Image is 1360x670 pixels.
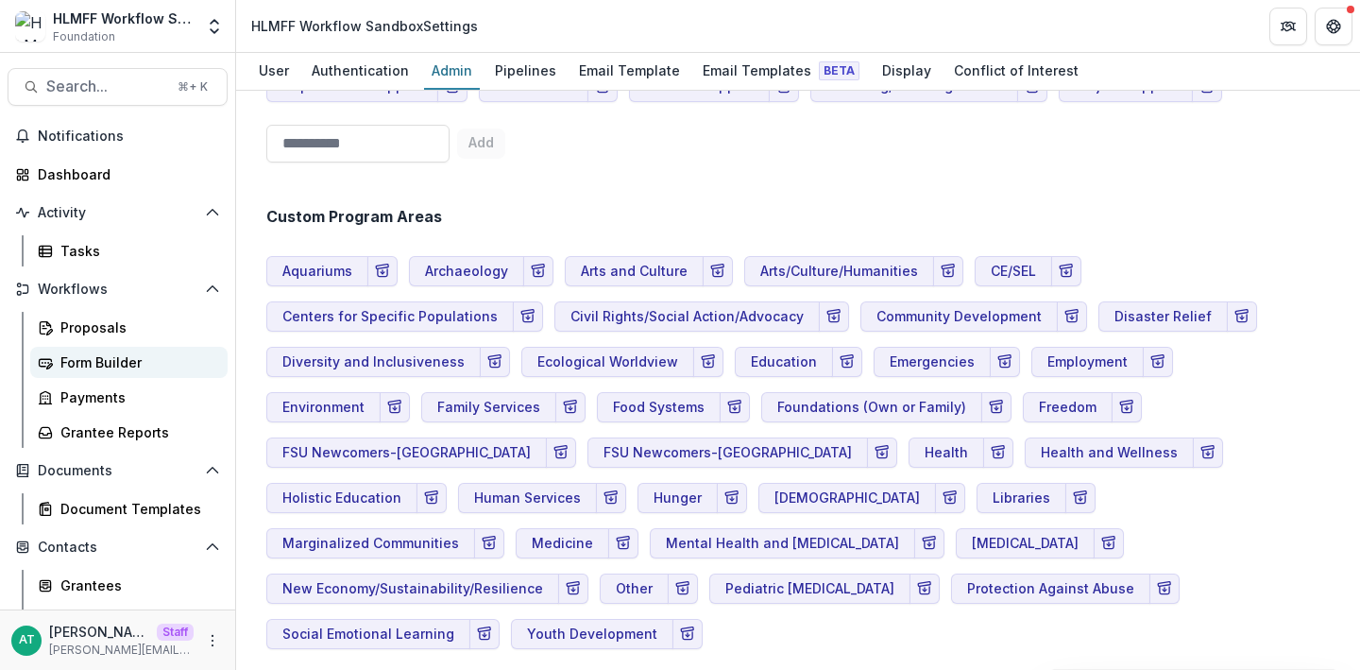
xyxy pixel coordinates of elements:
button: Archive Program Area [703,256,733,286]
button: Notifications [8,121,228,151]
button: Pediatric [MEDICAL_DATA] [709,574,910,604]
button: Search... [8,68,228,106]
a: Form Builder [30,347,228,378]
p: [PERSON_NAME] [49,622,149,642]
button: Open Workflows [8,274,228,304]
h2: Custom Program Areas [266,208,442,226]
a: Email Templates Beta [695,53,867,90]
a: Grantees [30,570,228,601]
button: Archive Program Area [596,483,626,513]
div: HLMFF Workflow Sandbox Settings [251,16,478,36]
div: Authentication [304,57,416,84]
button: Protection Against Abuse [951,574,1150,604]
button: Civil Rights/Social Action/Advocacy [554,301,820,332]
a: Admin [424,53,480,90]
button: Archive Program Area [367,256,398,286]
a: Communications [30,605,228,636]
button: New Economy/Sustainability/Resilience [266,574,559,604]
div: Email Template [571,57,688,84]
button: Environment [266,392,381,422]
button: Archive Program Area [668,574,698,604]
button: Archive Program Area [819,301,849,332]
nav: breadcrumb [244,12,485,40]
a: Display [875,53,939,90]
div: Payments [60,387,212,407]
button: Aquariums [266,256,368,286]
div: Proposals [60,318,212,337]
div: Display [875,57,939,84]
button: Diversity and Inclusiveness [266,347,481,377]
button: Arts and Culture [565,256,704,286]
button: [MEDICAL_DATA] [956,528,1095,558]
button: Archive Program Area [546,438,576,468]
button: Ecological Worldview [521,347,694,377]
button: Get Help [1315,8,1352,45]
button: Disaster Relief [1098,301,1228,332]
a: Tasks [30,235,228,266]
div: ⌘ + K [174,77,212,97]
button: Archive Program Area [867,438,897,468]
span: Contacts [38,540,197,556]
button: Emergencies [874,347,991,377]
button: Centers for Specific Populations [266,301,514,332]
button: FSU Newcomers-[GEOGRAPHIC_DATA] [587,438,868,468]
button: Archive Program Area [1057,301,1087,332]
span: Activity [38,205,197,221]
div: Pipelines [487,57,564,84]
div: Grantee Reports [60,422,212,442]
button: Education [735,347,833,377]
button: Archive Program Area [935,483,965,513]
button: Archive Program Area [480,347,510,377]
button: Archive Program Area [914,528,944,558]
span: Workflows [38,282,197,298]
button: Medicine [516,528,609,558]
div: Tasks [60,241,212,261]
button: Archive Program Area [416,483,447,513]
div: HLMFF Workflow Sandbox [53,9,194,28]
div: Document Templates [60,499,212,519]
a: Dashboard [8,159,228,190]
button: Archive Program Area [380,392,410,422]
button: Add [457,129,505,159]
button: FSU Newcomers-[GEOGRAPHIC_DATA] [266,438,547,468]
button: Archive Program Area [990,347,1020,377]
button: Archive Program Area [608,528,638,558]
button: Freedom [1023,392,1113,422]
button: Archive Program Area [1149,574,1180,604]
a: Grantee Reports [30,417,228,448]
a: Authentication [304,53,416,90]
button: Holistic Education [266,483,417,513]
button: Community Development [860,301,1058,332]
a: Conflict of Interest [946,53,1086,90]
span: Beta [819,61,859,80]
button: Archive Program Area [555,392,586,422]
button: Libraries [977,483,1066,513]
div: Conflict of Interest [946,57,1086,84]
div: User [251,57,297,84]
button: [DEMOGRAPHIC_DATA] [758,483,936,513]
a: Document Templates [30,493,228,524]
span: Notifications [38,129,220,145]
button: Archive Program Area [981,392,1011,422]
div: Admin [424,57,480,84]
button: Archive Program Area [909,574,940,604]
a: Proposals [30,312,228,343]
button: Marginalized Communities [266,528,475,558]
button: Employment [1031,347,1144,377]
a: Email Template [571,53,688,90]
button: Archive Program Area [558,574,588,604]
p: [PERSON_NAME][EMAIL_ADDRESS][DOMAIN_NAME] [49,642,194,659]
button: Mental Health and [MEDICAL_DATA] [650,528,915,558]
button: Archaeology [409,256,524,286]
button: Archive Program Area [1051,256,1081,286]
button: Arts/Culture/Humanities [744,256,934,286]
button: Archive Program Area [983,438,1013,468]
button: Open Documents [8,455,228,486]
button: Archive Program Area [474,528,504,558]
button: Archive Program Area [832,347,862,377]
button: Archive Program Area [1227,301,1257,332]
div: Dashboard [38,164,212,184]
button: Archive Program Area [1112,392,1142,422]
p: Staff [157,624,194,641]
button: Archive Program Area [672,619,703,649]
